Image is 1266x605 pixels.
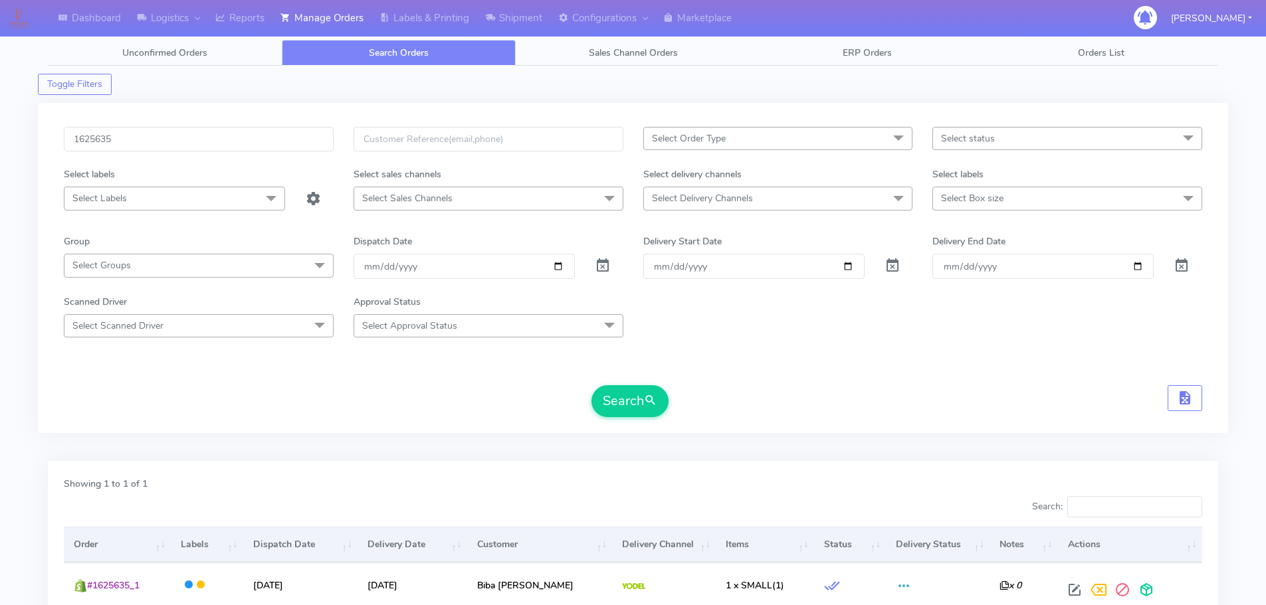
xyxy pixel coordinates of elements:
input: Search: [1067,496,1202,517]
ul: Tabs [48,40,1218,66]
th: Items: activate to sort column ascending [716,527,813,562]
button: Search [591,385,669,417]
input: Order Id [64,127,334,151]
th: Delivery Date: activate to sort column ascending [358,527,467,562]
span: Select status [941,132,995,145]
label: Delivery Start Date [643,234,722,248]
th: Status: activate to sort column ascending [814,527,887,562]
label: Approval Status [354,295,421,309]
span: #1625635_1 [87,579,140,592]
i: x 0 [1000,579,1021,592]
span: Select Delivery Channels [652,192,753,205]
th: Dispatch Date: activate to sort column ascending [243,527,358,562]
label: Select labels [932,167,984,181]
th: Labels: activate to sort column ascending [171,527,243,562]
span: Select Box size [941,192,1003,205]
label: Search: [1032,496,1202,517]
th: Customer: activate to sort column ascending [467,527,613,562]
span: (1) [726,579,784,592]
th: Delivery Status: activate to sort column ascending [886,527,990,562]
span: ERP Orders [843,46,892,59]
label: Select sales channels [354,167,441,181]
label: Select delivery channels [643,167,742,181]
img: shopify.png [74,579,87,592]
th: Actions: activate to sort column ascending [1058,527,1202,562]
span: Search Orders [369,46,429,59]
span: Select Order Type [652,132,726,145]
th: Delivery Channel: activate to sort column ascending [612,527,716,562]
span: Unconfirmed Orders [122,46,207,59]
span: Select Sales Channels [362,192,453,205]
img: Yodel [622,583,645,590]
label: Select labels [64,167,115,181]
input: Customer Reference(email,phone) [354,127,623,151]
th: Notes: activate to sort column ascending [990,527,1057,562]
label: Group [64,234,90,248]
button: [PERSON_NAME] [1161,5,1262,32]
span: 1 x SMALL [726,579,772,592]
label: Delivery End Date [932,234,1005,248]
label: Dispatch Date [354,234,412,248]
th: Order: activate to sort column ascending [64,527,171,562]
span: Select Scanned Driver [72,319,163,332]
button: Toggle Filters [38,74,112,95]
span: Select Groups [72,259,131,272]
label: Scanned Driver [64,295,127,309]
span: Select Approval Status [362,319,457,332]
span: Select Labels [72,192,127,205]
span: Orders List [1078,46,1124,59]
span: Sales Channel Orders [589,46,678,59]
label: Showing 1 to 1 of 1 [64,477,148,491]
